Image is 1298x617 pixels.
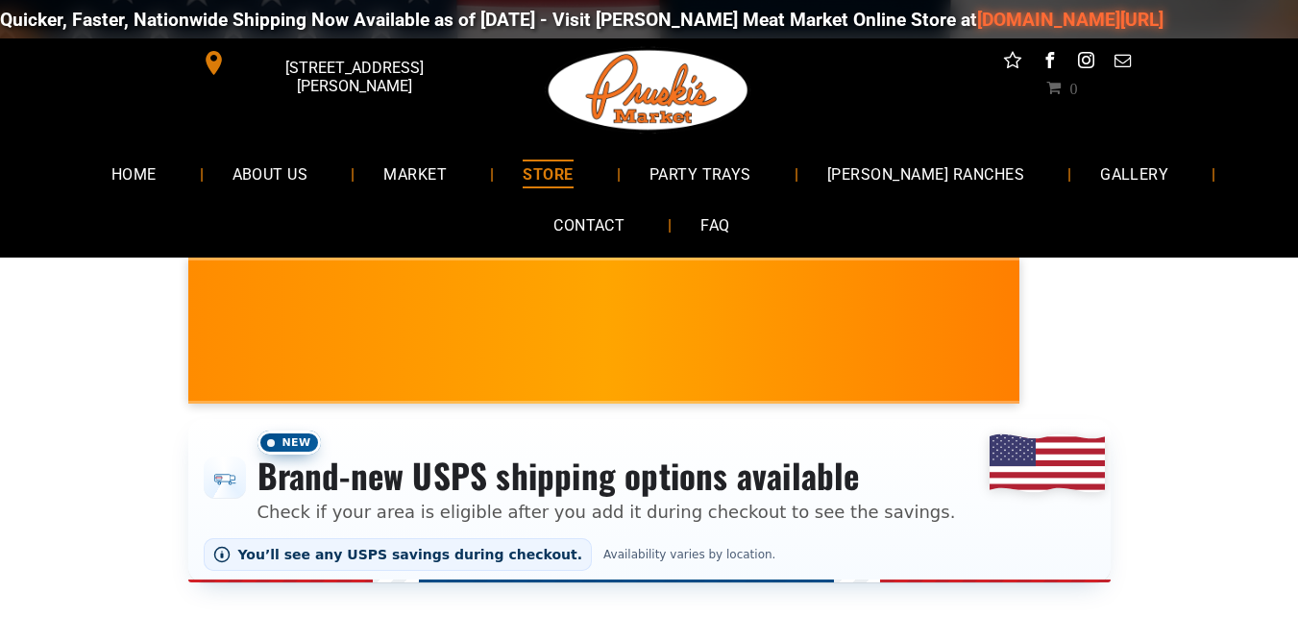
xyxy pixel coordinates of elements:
[204,148,337,199] a: ABOUT US
[257,431,321,455] span: New
[1037,48,1062,78] a: facebook
[798,148,1053,199] a: [PERSON_NAME] RANCHES
[494,148,601,199] a: STORE
[188,419,1111,582] div: Shipping options announcement
[1000,48,1025,78] a: Social network
[238,547,583,562] span: You’ll see any USPS savings during checkout.
[257,455,956,497] h3: Brand-new USPS shipping options available
[944,9,1131,31] a: [DOMAIN_NAME][URL]
[230,49,478,105] span: [STREET_ADDRESS][PERSON_NAME]
[355,148,476,199] a: MARKET
[621,148,780,199] a: PARTY TRAYS
[600,548,779,561] span: Availability varies by location.
[1073,48,1098,78] a: instagram
[1071,148,1197,199] a: GALLERY
[672,200,758,251] a: FAQ
[83,148,185,199] a: HOME
[257,499,956,525] p: Check if your area is eligible after you add it during checkout to see the savings.
[1110,48,1135,78] a: email
[1069,80,1077,95] span: 0
[525,200,653,251] a: CONTACT
[545,38,752,142] img: Pruski-s+Market+HQ+Logo2-1920w.png
[188,48,482,78] a: [STREET_ADDRESS][PERSON_NAME]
